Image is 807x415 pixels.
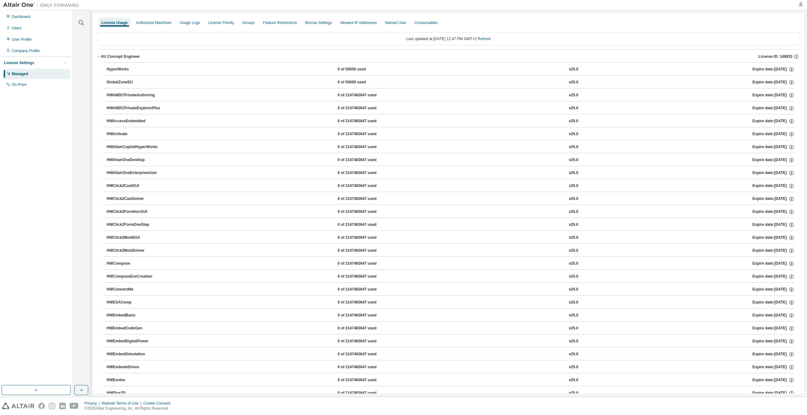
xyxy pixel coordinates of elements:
div: Expire date: [DATE] [753,222,794,228]
div: Expire date: [DATE] [753,300,794,305]
div: HWAltairOneEnterpriseUser [107,170,163,176]
div: v25.0 [569,352,578,357]
div: HWClick2MoldGUI [107,235,163,241]
div: HWAMDCPrivateAuthoring [107,93,163,98]
button: HWActivate0 of 2147483647 usedv25.0Expire date:[DATE] [107,127,794,141]
div: Usage Logs [180,20,200,25]
div: Expire date: [DATE] [753,209,794,215]
img: altair_logo.svg [2,403,34,409]
div: Managed [12,71,28,76]
div: v25.0 [569,300,578,305]
div: v25.0 [569,93,578,98]
div: 0 of 2147483647 used [338,118,395,124]
div: Expire date: [DATE] [753,105,794,111]
div: Users [12,26,22,31]
button: HWCompose0 of 2147483647 usedv25.0Expire date:[DATE] [107,257,794,271]
div: 0 of 2147483647 used [338,93,395,98]
div: 0 of 2147483647 used [338,183,395,189]
div: HWClick2CastSolver [107,196,163,202]
div: 0 of 2147483647 used [338,235,395,241]
span: License ID: 148833 [759,54,792,59]
div: Expire date: [DATE] [753,377,794,383]
div: HWEmbedDigitalPower [107,339,163,344]
button: HWClick2CastSolver0 of 2147483647 usedv25.0Expire date:[DATE] [107,192,794,206]
div: v25.0 [569,157,578,163]
div: Expire date: [DATE] [753,93,794,98]
div: 0 of 2147483647 used [338,222,395,228]
div: 0 of 2147483647 used [338,313,395,318]
button: HWAltairCopilotHyperWorks0 of 2147483647 usedv25.0Expire date:[DATE] [107,140,794,154]
div: Expire date: [DATE] [753,131,794,137]
button: HWAMDCPrivateExplorerPlus0 of 2147483647 usedv25.0Expire date:[DATE] [107,101,794,115]
div: Expire date: [DATE] [753,157,794,163]
div: 0 of 2147483647 used [338,196,395,202]
div: Expire date: [DATE] [753,118,794,124]
div: 0 of 2147483647 used [338,144,395,150]
button: HWAMDCPrivateAuthoring0 of 2147483647 usedv25.0Expire date:[DATE] [107,88,794,102]
div: HWCompose [107,261,163,267]
div: HWClick2FormOneStep [107,222,163,228]
button: HWEmbedSimulation0 of 2147483647 usedv25.0Expire date:[DATE] [107,347,794,361]
button: HWConnectMe0 of 2147483647 usedv25.0Expire date:[DATE] [107,283,794,297]
div: v25.0 [569,144,578,150]
div: HWAltairCopilotHyperWorks [107,144,163,150]
div: Expire date: [DATE] [753,248,794,254]
img: youtube.svg [70,403,79,409]
div: Cookie Consent [143,401,174,406]
button: HWEmbedCodeGen0 of 2147483647 usedv25.0Expire date:[DATE] [107,322,794,335]
div: HWActivate [107,131,163,137]
button: HWEmbedDigitalPower0 of 2147483647 usedv25.0Expire date:[DATE] [107,334,794,348]
div: Expire date: [DATE] [753,235,794,241]
div: 0 of 2147483647 used [338,339,395,344]
button: HWAccessEmbedded0 of 2147483647 usedv25.0Expire date:[DATE] [107,114,794,128]
div: Borrow Settings [305,20,332,25]
div: HWEmbedCodeGen [107,326,163,331]
div: v25.0 [569,274,578,280]
div: Expire date: [DATE] [753,326,794,331]
div: GlobalZoneEU [107,80,163,85]
div: License Settings [4,60,34,65]
div: 0 of 2147483647 used [338,170,395,176]
a: Refresh [477,37,491,41]
div: v25.0 [569,196,578,202]
div: HWAltairOneDesktop [107,157,163,163]
button: GlobalZoneEU0 of 50000 usedv25.0Expire date:[DATE] [107,75,794,89]
div: Expire date: [DATE] [753,390,794,396]
div: v25.0 [569,313,578,318]
div: v25.0 [569,248,578,254]
img: linkedin.svg [59,403,66,409]
div: HWESAComp [107,300,163,305]
div: Expire date: [DATE] [753,339,794,344]
div: Expire date: [DATE] [753,261,794,267]
button: HWFlux2D0 of 2147483647 usedv25.0Expire date:[DATE] [107,386,794,400]
div: 0 of 50000 used [338,67,395,72]
div: AU Concept Engineer [101,54,140,59]
div: Expire date: [DATE] [753,352,794,357]
div: v25.0 [569,209,578,215]
div: Expire date: [DATE] [753,80,794,85]
div: HyperWorks [107,67,163,72]
div: Expire date: [DATE] [753,183,794,189]
div: 0 of 2147483647 used [338,352,395,357]
div: HWClick2MoldSolver [107,248,163,254]
button: HWAltairOneDesktop0 of 2147483647 usedv25.0Expire date:[DATE] [107,153,794,167]
div: HWEmbedSimulation [107,352,163,357]
button: HWEmbedeDrives0 of 2147483647 usedv25.0Expire date:[DATE] [107,360,794,374]
div: v25.0 [569,131,578,137]
img: facebook.svg [38,403,45,409]
div: v25.0 [569,377,578,383]
div: 0 of 2147483647 used [338,390,395,396]
div: Expire date: [DATE] [753,196,794,202]
button: HyperWorks0 of 50000 usedv25.0Expire date:[DATE] [107,63,794,76]
div: v25.0 [569,390,578,396]
div: 0 of 2147483647 used [338,209,395,215]
div: HWClick2FormIncrGUI [107,209,163,215]
img: instagram.svg [49,403,55,409]
div: 0 of 2147483647 used [338,326,395,331]
div: v25.0 [569,105,578,111]
div: v25.0 [569,170,578,176]
div: 0 of 2147483647 used [338,261,395,267]
div: 0 of 2147483647 used [338,105,395,111]
p: © 2025 Altair Engineering, Inc. All Rights Reserved. [84,406,174,411]
div: v25.0 [569,67,578,72]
